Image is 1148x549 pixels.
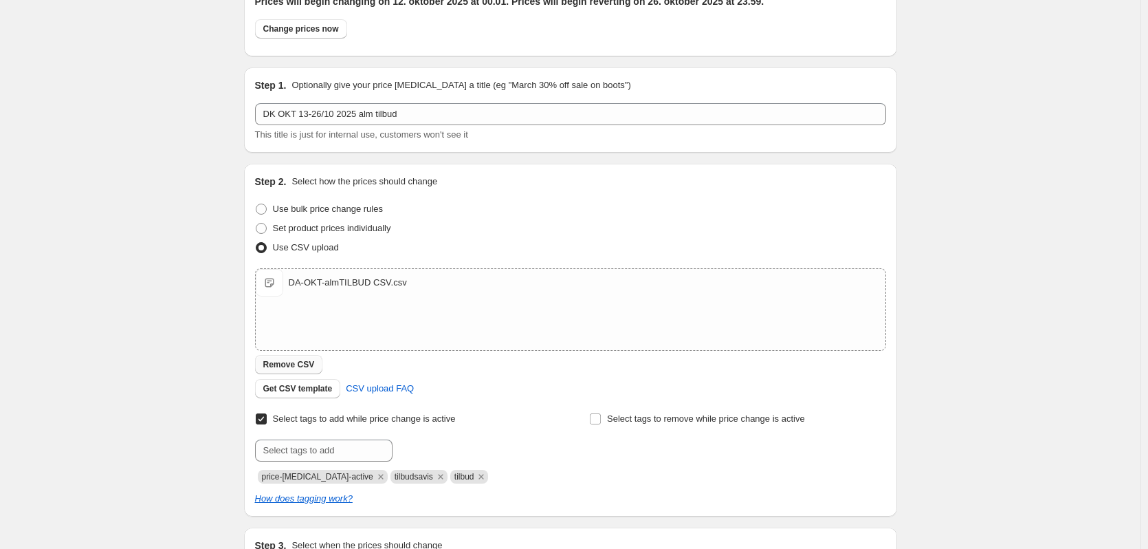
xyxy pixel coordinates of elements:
[289,276,407,290] div: DA-OKT-almTILBUD CSV.csv
[434,471,447,483] button: Remove tilbudsavis
[338,378,422,400] a: CSV upload FAQ
[262,472,373,482] span: price-change-job-active
[263,359,315,370] span: Remove CSV
[263,23,339,34] span: Change prices now
[291,78,630,92] p: Optionally give your price [MEDICAL_DATA] a title (eg "March 30% off sale on boots")
[273,242,339,252] span: Use CSV upload
[454,472,474,482] span: tilbud
[255,355,323,374] button: Remove CSV
[273,413,456,424] span: Select tags to add while price change is active
[255,175,287,189] h2: Step 2.
[291,175,437,189] p: Select how the prices should change
[346,382,414,396] span: CSV upload FAQ
[255,379,341,398] button: Get CSV template
[255,78,287,92] h2: Step 1.
[255,493,353,504] a: How does tagging work?
[255,129,468,140] span: This title is just for internal use, customers won't see it
[475,471,487,483] button: Remove tilbud
[273,223,391,233] span: Set product prices individually
[273,204,383,214] span: Use bulk price change rules
[255,19,347,39] button: Change prices now
[255,440,393,462] input: Select tags to add
[395,472,433,482] span: tilbudsavis
[263,383,333,394] span: Get CSV template
[255,103,886,125] input: 30% off holiday sale
[375,471,387,483] button: Remove price-change-job-active
[607,413,805,424] span: Select tags to remove while price change is active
